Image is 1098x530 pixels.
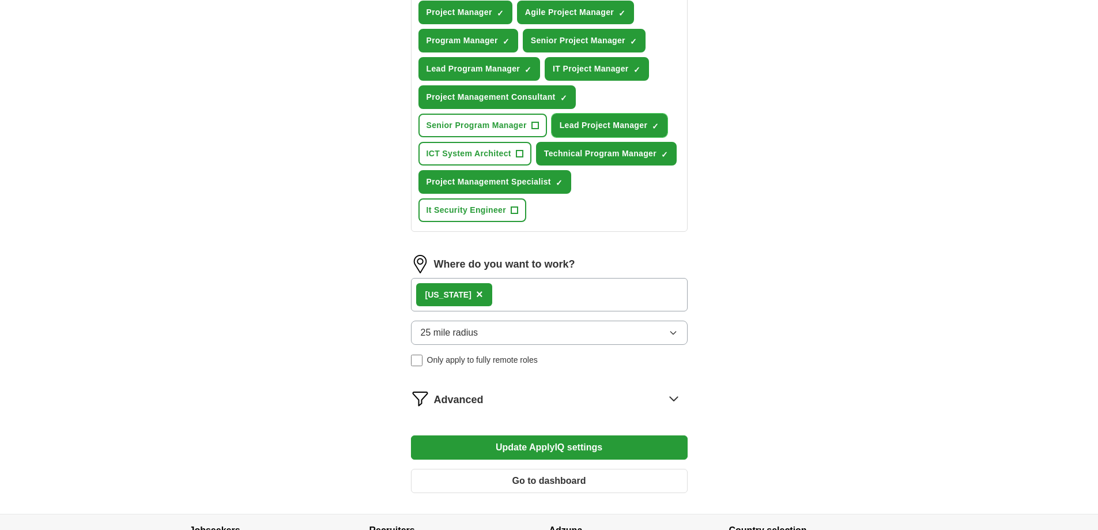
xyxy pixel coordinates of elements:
span: Project Manager [427,6,492,18]
span: Only apply to fully remote roles [427,354,538,366]
button: Project Management Specialist✓ [418,170,571,194]
button: IT Project Manager✓ [545,57,649,81]
span: Lead Project Manager [560,119,648,131]
button: Agile Project Manager✓ [517,1,634,24]
button: × [476,286,483,303]
span: 25 mile radius [421,326,478,340]
span: ✓ [661,150,668,159]
button: Project Manager✓ [418,1,512,24]
span: Project Management Specialist [427,176,551,188]
span: Program Manager [427,35,498,47]
img: filter [411,389,429,408]
button: ICT System Architect [418,142,531,166]
span: ✓ [618,9,625,18]
button: 25 mile radius [411,321,688,345]
span: ✓ [630,37,637,46]
span: × [476,288,483,300]
span: It Security Engineer [427,204,506,216]
button: Update ApplyIQ settings [411,435,688,460]
span: ✓ [560,93,567,103]
span: ✓ [633,65,640,74]
div: [US_STATE] [425,289,471,301]
span: ✓ [525,65,531,74]
span: ✓ [652,122,659,131]
span: IT Project Manager [553,63,629,75]
span: Project Management Consultant [427,91,556,103]
input: Only apply to fully remote roles [411,355,422,366]
span: ✓ [556,178,563,187]
button: Technical Program Manager✓ [536,142,677,166]
button: Go to dashboard [411,469,688,493]
span: Senior Project Manager [531,35,625,47]
button: Lead Program Manager✓ [418,57,541,81]
button: It Security Engineer [418,198,526,222]
span: Senior Program Manager [427,119,527,131]
span: Technical Program Manager [544,148,656,160]
button: Lead Project Manager✓ [552,114,668,137]
button: Senior Project Manager✓ [523,29,646,52]
button: Project Management Consultant✓ [418,85,576,109]
label: Where do you want to work? [434,257,575,272]
span: Lead Program Manager [427,63,520,75]
button: Senior Program Manager [418,114,547,137]
img: location.png [411,255,429,273]
span: Agile Project Manager [525,6,614,18]
span: ✓ [503,37,510,46]
span: ICT System Architect [427,148,511,160]
span: ✓ [497,9,504,18]
button: Program Manager✓ [418,29,518,52]
span: Advanced [434,392,484,408]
